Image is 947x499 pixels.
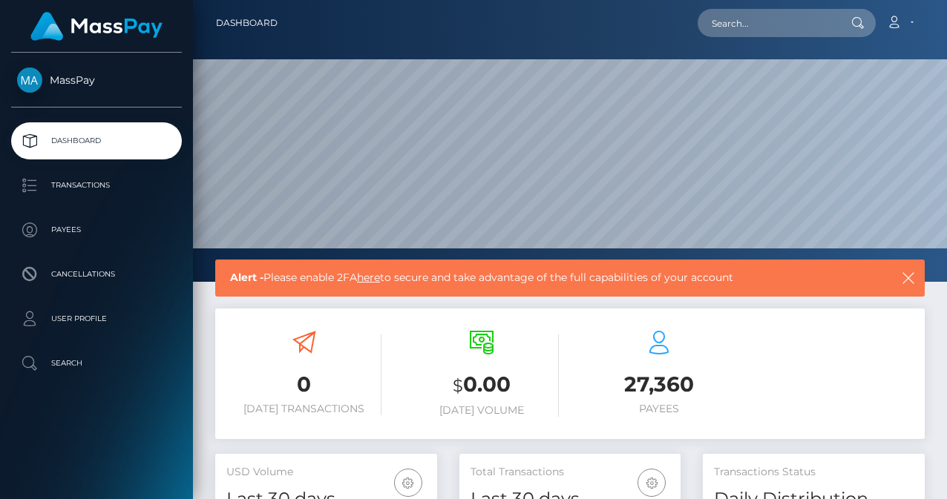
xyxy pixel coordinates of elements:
h6: [DATE] Transactions [226,403,381,415]
a: User Profile [11,300,182,337]
img: MassPay Logo [30,12,163,41]
h6: [DATE] Volume [404,404,559,417]
h6: Payees [581,403,736,415]
p: Transactions [17,174,176,196]
a: Dashboard [216,7,278,39]
a: Dashboard [11,122,182,159]
b: Alert - [230,271,263,284]
a: here [357,271,380,284]
h3: 27,360 [581,370,736,399]
a: Cancellations [11,256,182,293]
h5: Transactions Status [714,465,914,480]
p: Cancellations [17,263,176,285]
h3: 0 [226,370,381,399]
small: $ [453,375,463,396]
input: Search... [698,9,837,37]
h5: Total Transactions [471,465,670,480]
a: Transactions [11,167,182,204]
a: Search [11,345,182,382]
img: MassPay [17,67,42,93]
span: Please enable 2FA to secure and take advantage of the full capabilities of your account [230,270,835,285]
p: Payees [17,219,176,241]
a: Payees [11,211,182,248]
h3: 0.00 [404,370,559,400]
p: Search [17,352,176,374]
p: Dashboard [17,130,176,152]
span: MassPay [11,73,182,87]
h5: USD Volume [226,465,426,480]
p: User Profile [17,308,176,330]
